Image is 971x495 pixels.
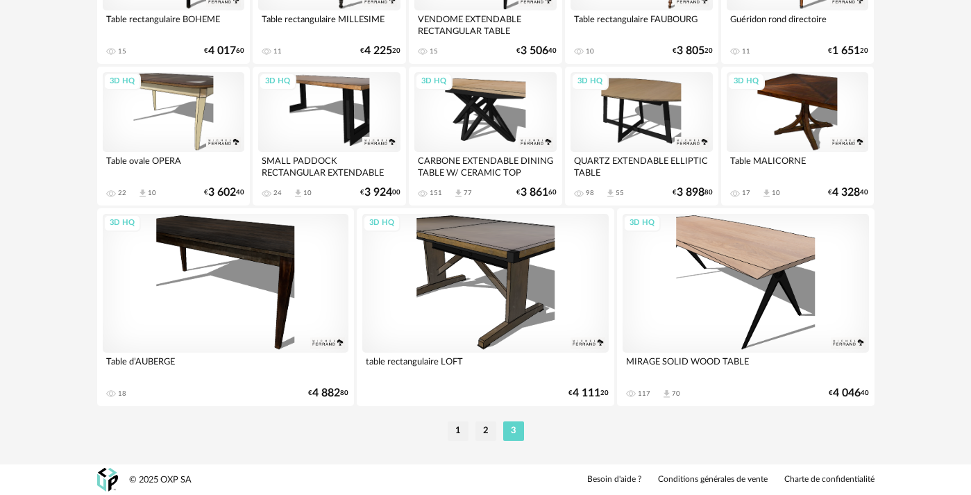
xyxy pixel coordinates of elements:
[360,188,400,197] div: € 00
[573,389,600,398] span: 4 111
[430,47,438,56] div: 15
[761,188,772,199] span: Download icon
[103,353,349,380] div: Table d’AUBERGE
[414,10,557,38] div: VENDOME EXTENDABLE RECTANGULAR TABLE
[414,152,557,180] div: CARBONE EXTENDABLE DINING TABLE W/ CERAMIC TOP
[97,468,118,492] img: OXP
[673,188,713,197] div: € 80
[587,474,641,485] a: Besoin d'aide ?
[772,189,780,197] div: 10
[363,215,400,232] div: 3D HQ
[605,188,616,199] span: Download icon
[503,421,524,441] li: 3
[742,47,750,56] div: 11
[829,389,869,398] div: € 40
[448,421,468,441] li: 1
[118,47,126,56] div: 15
[521,188,548,197] span: 3 861
[204,188,244,197] div: € 40
[677,188,704,197] span: 3 898
[273,47,282,56] div: 11
[430,189,442,197] div: 151
[362,353,609,380] div: table rectangulaire LOFT
[828,47,868,56] div: € 20
[727,152,869,180] div: Table MALICORNE
[832,47,860,56] span: 1 651
[568,389,609,398] div: € 20
[721,67,875,205] a: 3D HQ Table MALICORNE 17 Download icon 10 €4 32840
[571,10,713,38] div: Table rectangulaire FAUBOURG
[208,47,236,56] span: 4 017
[308,389,348,398] div: € 80
[638,389,650,398] div: 117
[833,389,861,398] span: 4 046
[475,421,496,441] li: 2
[97,67,251,205] a: 3D HQ Table ovale OPERA 22 Download icon 10 €3 60240
[677,47,704,56] span: 3 805
[521,47,548,56] span: 3 506
[312,389,340,398] span: 4 882
[118,389,126,398] div: 18
[516,188,557,197] div: € 60
[364,188,392,197] span: 3 924
[586,189,594,197] div: 98
[364,47,392,56] span: 4 225
[118,189,126,197] div: 22
[103,152,245,180] div: Table ovale OPERA
[464,189,472,197] div: 77
[137,188,148,199] span: Download icon
[565,67,718,205] a: 3D HQ QUARTZ EXTENDABLE ELLIPTIC TABLE 98 Download icon 55 €3 89880
[259,73,296,90] div: 3D HQ
[742,189,750,197] div: 17
[616,189,624,197] div: 55
[453,188,464,199] span: Download icon
[673,47,713,56] div: € 20
[672,389,680,398] div: 70
[832,188,860,197] span: 4 328
[623,215,661,232] div: 3D HQ
[623,353,869,380] div: MIRAGE SOLID WOOD TABLE
[208,188,236,197] span: 3 602
[258,152,400,180] div: SMALL PADDOCK RECTANGULAR EXTENDABLE DINING TABLE...
[571,73,609,90] div: 3D HQ
[129,474,192,486] div: © 2025 OXP SA
[617,208,875,406] a: 3D HQ MIRAGE SOLID WOOD TABLE 117 Download icon 70 €4 04640
[828,188,868,197] div: € 40
[103,10,245,38] div: Table rectangulaire BOHEME
[253,67,406,205] a: 3D HQ SMALL PADDOCK RECTANGULAR EXTENDABLE DINING TABLE... 24 Download icon 10 €3 92400
[727,73,765,90] div: 3D HQ
[303,189,312,197] div: 10
[784,474,875,485] a: Charte de confidentialité
[409,67,562,205] a: 3D HQ CARBONE EXTENDABLE DINING TABLE W/ CERAMIC TOP 151 Download icon 77 €3 86160
[258,10,400,38] div: Table rectangulaire MILLESIME
[103,73,141,90] div: 3D HQ
[103,215,141,232] div: 3D HQ
[571,152,713,180] div: QUARTZ EXTENDABLE ELLIPTIC TABLE
[148,189,156,197] div: 10
[293,188,303,199] span: Download icon
[516,47,557,56] div: € 40
[727,10,869,38] div: Guéridon rond directoire
[360,47,400,56] div: € 20
[415,73,453,90] div: 3D HQ
[357,208,614,406] a: 3D HQ table rectangulaire LOFT €4 11120
[97,208,355,406] a: 3D HQ Table d’AUBERGE 18 €4 88280
[273,189,282,197] div: 24
[658,474,768,485] a: Conditions générales de vente
[586,47,594,56] div: 10
[204,47,244,56] div: € 60
[661,389,672,399] span: Download icon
